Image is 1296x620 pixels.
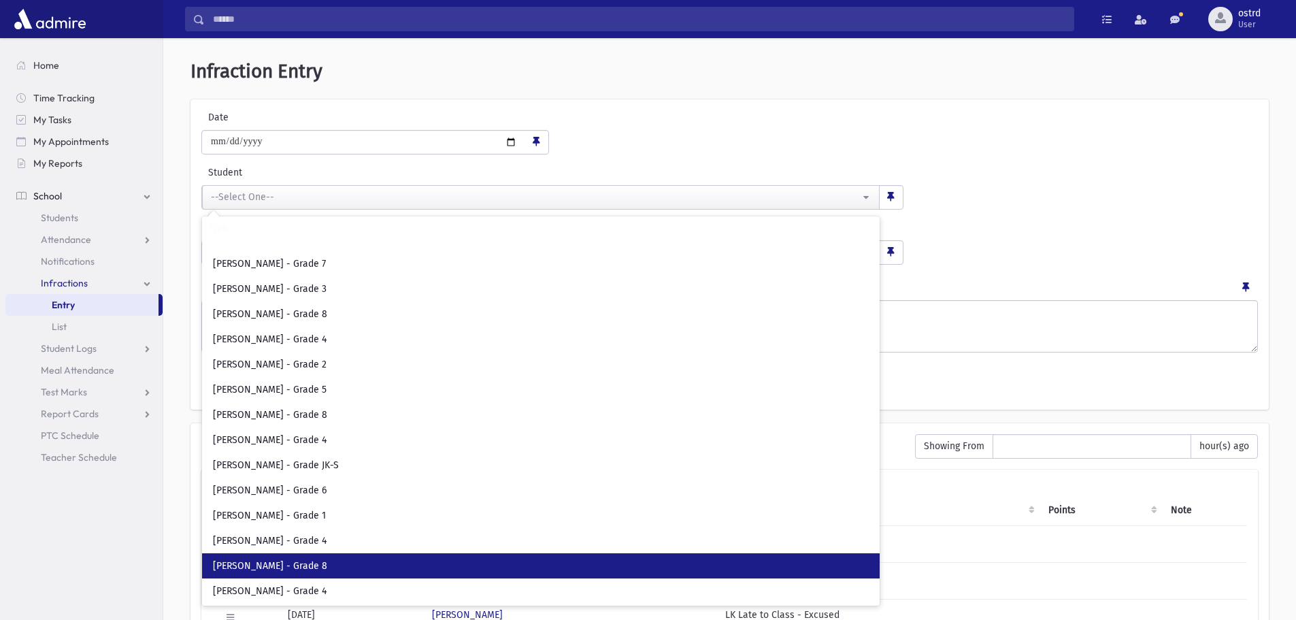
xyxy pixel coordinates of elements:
span: Home [33,59,59,71]
label: Type [201,221,552,235]
a: My Reports [5,152,163,174]
span: [PERSON_NAME] - Grade 8 [213,408,327,422]
span: My Appointments [33,135,109,148]
span: [PERSON_NAME] - Grade 4 [213,585,327,598]
button: --Select One-- [202,185,880,210]
span: [PERSON_NAME] - Grade 1 [213,509,326,523]
a: Infractions [5,272,163,294]
span: Infractions [41,277,88,289]
span: hour(s) ago [1191,434,1258,459]
a: Notifications [5,250,163,272]
span: [PERSON_NAME] - Grade 8 [213,308,327,321]
a: School [5,185,163,207]
a: Report Cards [5,403,163,425]
span: [PERSON_NAME] - Grade 6 [213,484,327,497]
span: Report Cards [41,408,99,420]
a: Time Tracking [5,87,163,109]
span: User [1238,19,1261,30]
input: Search [205,7,1074,31]
a: Entry [5,294,159,316]
span: List [52,321,67,333]
a: Meal Attendance [5,359,163,381]
span: Teacher Schedule [41,451,117,463]
span: Entry [52,299,75,311]
a: PTC Schedule [5,425,163,446]
th: Points: activate to sort column ascending [1040,495,1163,526]
div: --Select One-- [211,190,860,204]
span: Showing From [915,434,993,459]
label: Date [201,110,317,125]
span: Infraction Entry [190,60,322,82]
span: Students [41,212,78,224]
th: Note [1163,495,1247,526]
span: School [33,190,62,202]
a: Teacher Schedule [5,446,163,468]
span: [PERSON_NAME] - Grade 4 [213,434,327,447]
img: AdmirePro [11,5,89,33]
a: Student Logs [5,338,163,359]
span: My Reports [33,157,82,169]
span: [PERSON_NAME] - Grade 4 [213,534,327,548]
a: Test Marks [5,381,163,403]
span: PTC Schedule [41,429,99,442]
span: [PERSON_NAME] - Grade 2 [213,358,327,372]
a: My Appointments [5,131,163,152]
span: [PERSON_NAME] - Grade 5 [213,383,327,397]
span: Time Tracking [33,92,95,104]
span: [PERSON_NAME] - Grade 3 [213,282,327,296]
span: Attendance [41,233,91,246]
a: My Tasks [5,109,163,131]
span: Notifications [41,255,95,267]
h6: Recently Entered [201,434,901,447]
span: Meal Attendance [41,364,114,376]
input: Search [207,225,874,247]
a: Students [5,207,163,229]
span: [PERSON_NAME] - Grade 4 [213,333,327,346]
label: Student [201,165,669,180]
span: ostrd [1238,8,1261,19]
span: [PERSON_NAME] - Grade 7 [213,257,326,271]
span: Student Logs [41,342,97,355]
span: My Tasks [33,114,71,126]
a: Home [5,54,163,76]
span: [PERSON_NAME] - Grade 8 [213,559,327,573]
a: Attendance [5,229,163,250]
label: Note [201,276,222,295]
span: [PERSON_NAME] - Grade JK-S [213,459,339,472]
a: List [5,316,163,338]
span: Test Marks [41,386,87,398]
